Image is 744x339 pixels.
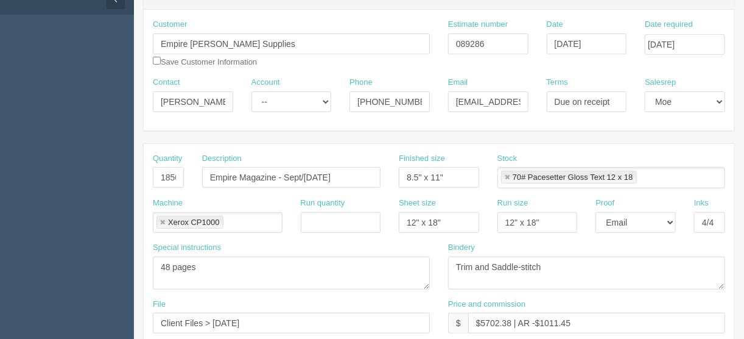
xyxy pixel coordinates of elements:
[595,198,614,209] label: Proof
[153,19,430,68] div: Save Customer Information
[497,198,528,209] label: Run size
[153,242,221,254] label: Special instructions
[168,218,220,226] div: Xerox CP1000
[448,257,725,290] textarea: Trim and Saddle-stitch
[497,153,518,165] label: Stock
[448,313,468,334] div: $
[399,198,436,209] label: Sheet size
[153,153,182,165] label: Quantity
[301,198,345,209] label: Run quantity
[448,242,475,254] label: Bindery
[645,77,676,88] label: Salesrep
[547,77,568,88] label: Terms
[153,299,166,310] label: File
[153,77,180,88] label: Contact
[448,299,525,310] label: Price and commission
[202,153,242,165] label: Description
[694,198,709,209] label: Inks
[153,198,183,209] label: Machine
[645,19,693,30] label: Date required
[513,173,633,181] div: 70# Pacesetter Gloss Text 12 x 18
[153,34,430,54] input: Enter customer name
[399,153,445,165] label: Finished size
[448,77,468,88] label: Email
[448,19,508,30] label: Estimate number
[547,19,563,30] label: Date
[349,77,373,88] label: Phone
[153,19,187,30] label: Customer
[251,77,280,88] label: Account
